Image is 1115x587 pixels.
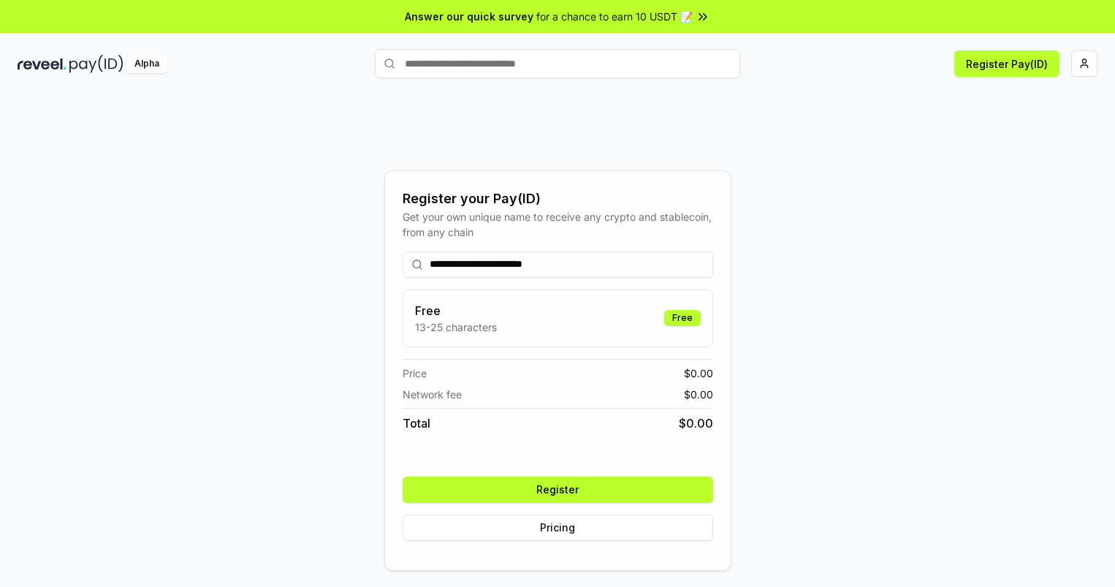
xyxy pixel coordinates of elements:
[403,515,713,541] button: Pricing
[664,310,701,326] div: Free
[403,387,462,402] span: Network fee
[126,55,167,73] div: Alpha
[405,9,533,24] span: Answer our quick survey
[18,55,66,73] img: reveel_dark
[403,189,713,209] div: Register your Pay(ID)
[954,50,1059,77] button: Register Pay(ID)
[403,366,427,381] span: Price
[403,209,713,240] div: Get your own unique name to receive any crypto and stablecoin, from any chain
[679,414,713,432] span: $ 0.00
[69,55,123,73] img: pay_id
[415,302,497,319] h3: Free
[684,387,713,402] span: $ 0.00
[403,477,713,503] button: Register
[403,414,430,432] span: Total
[684,366,713,381] span: $ 0.00
[536,9,693,24] span: for a chance to earn 10 USDT 📝
[415,319,497,335] p: 13-25 characters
